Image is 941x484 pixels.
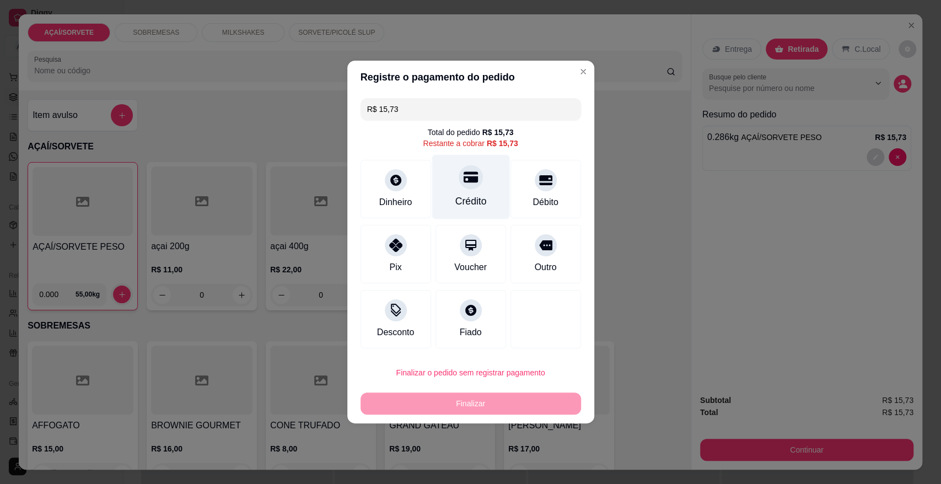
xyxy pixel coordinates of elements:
[459,326,481,339] div: Fiado
[389,261,401,274] div: Pix
[347,61,594,94] header: Registre o pagamento do pedido
[533,196,558,209] div: Débito
[377,326,415,339] div: Desconto
[423,138,518,149] div: Restante a cobrar
[534,261,556,274] div: Outro
[454,261,487,274] div: Voucher
[361,362,581,384] button: Finalizar o pedido sem registrar pagamento
[367,98,574,120] input: Ex.: hambúrguer de cordeiro
[574,63,592,80] button: Close
[455,194,486,208] div: Crédito
[487,138,518,149] div: R$ 15,73
[482,127,514,138] div: R$ 15,73
[379,196,412,209] div: Dinheiro
[428,127,514,138] div: Total do pedido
